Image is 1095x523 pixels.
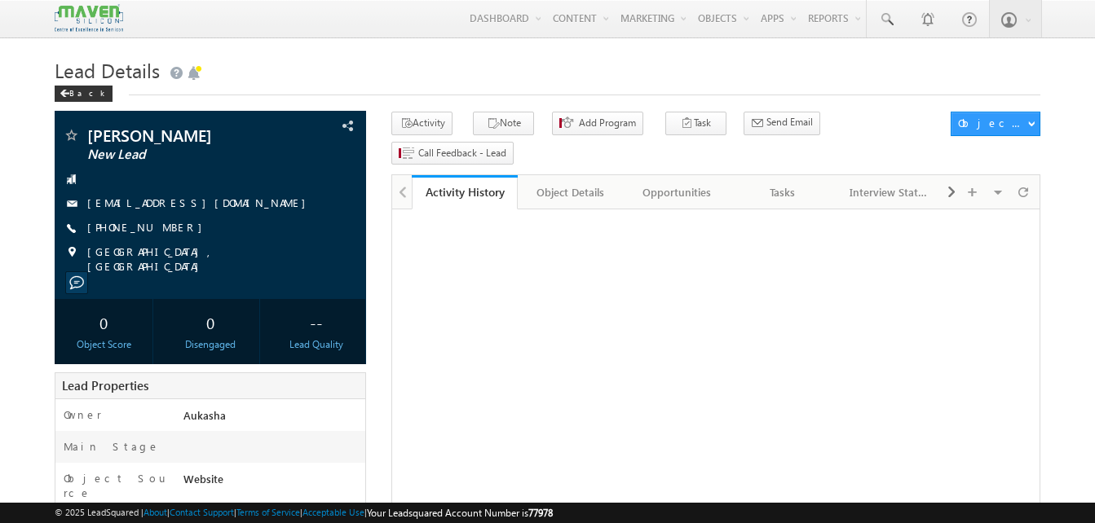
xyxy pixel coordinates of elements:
[143,507,167,517] a: About
[391,142,514,165] button: Call Feedback - Lead
[766,115,813,130] span: Send Email
[625,175,731,209] a: Opportunities
[958,116,1027,130] div: Object Actions
[236,507,300,517] a: Terms of Service
[64,471,168,500] label: Object Source
[166,337,255,352] div: Disengaged
[59,307,148,337] div: 0
[518,175,624,209] a: Object Details
[87,244,338,274] span: [GEOGRAPHIC_DATA], [GEOGRAPHIC_DATA]
[183,408,226,422] span: Aukasha
[473,112,534,135] button: Note
[272,307,361,337] div: --
[55,57,160,83] span: Lead Details
[744,182,822,202] div: Tasks
[837,175,943,209] a: Interview Status
[59,337,148,352] div: Object Score
[531,182,609,202] div: Object Details
[179,471,365,494] div: Website
[665,112,726,135] button: Task
[166,307,255,337] div: 0
[87,127,279,143] span: [PERSON_NAME]
[731,175,837,209] a: Tasks
[638,182,716,202] div: Opportunities
[850,182,928,202] div: Interview Status
[418,146,506,160] span: Call Feedback - Lead
[272,337,361,352] div: Lead Quality
[367,507,553,519] span: Your Leadsquared Account Number is
[87,196,314,209] a: [EMAIL_ADDRESS][DOMAIN_NAME]
[170,507,234,517] a: Contact Support
[55,4,123,33] img: Custom Logo
[55,505,553,521] span: © 2025 LeadSquared | | | | |
[412,175,518,209] a: Activity History
[552,112,643,135] button: Add Program
[64,439,160,454] label: Main Stage
[62,377,148,393] span: Lead Properties
[528,507,553,519] span: 77978
[579,116,636,130] span: Add Program
[64,407,102,422] label: Owner
[302,507,364,517] a: Acceptable Use
[951,112,1040,136] button: Object Actions
[87,147,279,163] span: New Lead
[424,184,506,200] div: Activity History
[744,112,820,135] button: Send Email
[391,112,453,135] button: Activity
[87,220,210,236] span: [PHONE_NUMBER]
[55,86,113,102] div: Back
[55,85,121,99] a: Back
